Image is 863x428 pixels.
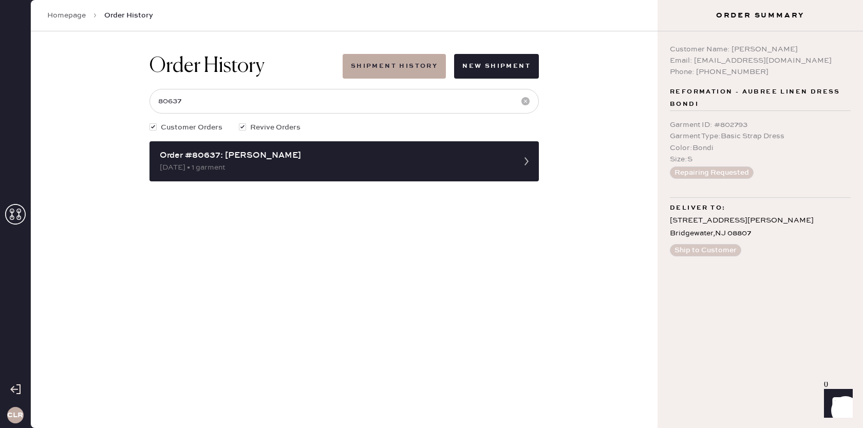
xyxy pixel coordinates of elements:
[7,412,23,419] h3: CLR
[670,166,754,179] button: Repairing Requested
[250,122,301,133] span: Revive Orders
[343,54,446,79] button: Shipment History
[454,54,539,79] button: New Shipment
[670,86,851,110] span: Reformation - Aubree Linen Dress Bondi
[670,131,851,142] div: Garment Type : Basic Strap Dress
[670,214,851,240] div: [STREET_ADDRESS][PERSON_NAME] Bridgewater , NJ 08807
[658,10,863,21] h3: Order Summary
[670,66,851,78] div: Phone: [PHONE_NUMBER]
[670,44,851,55] div: Customer Name: [PERSON_NAME]
[670,154,851,165] div: Size : S
[160,162,510,173] div: [DATE] • 1 garment
[160,150,510,162] div: Order #80637: [PERSON_NAME]
[814,382,858,426] iframe: Front Chat
[104,10,153,21] span: Order History
[670,244,741,256] button: Ship to Customer
[670,119,851,131] div: Garment ID : # 802793
[47,10,86,21] a: Homepage
[161,122,222,133] span: Customer Orders
[670,55,851,66] div: Email: [EMAIL_ADDRESS][DOMAIN_NAME]
[149,89,539,114] input: Search by order number, customer name, email or phone number
[149,54,265,79] h1: Order History
[670,202,725,214] span: Deliver to:
[670,142,851,154] div: Color : Bondi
